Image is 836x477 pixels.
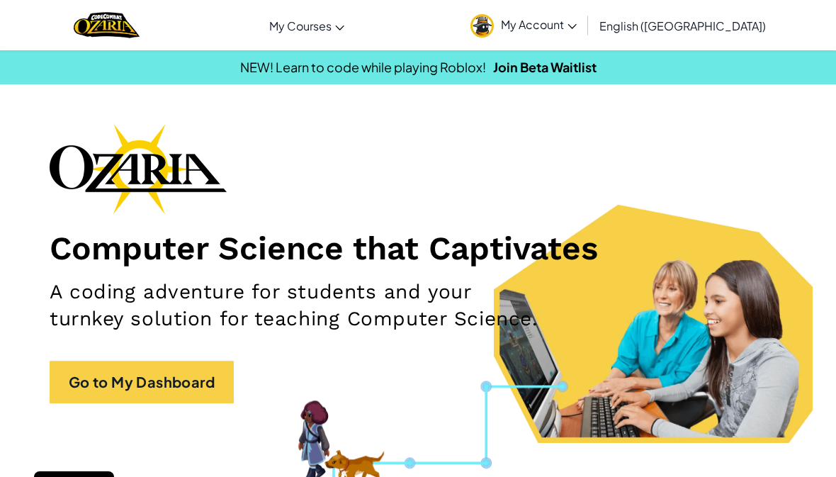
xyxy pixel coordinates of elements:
img: Ozaria branding logo [50,123,227,214]
a: My Courses [262,6,351,45]
a: Go to My Dashboard [50,361,234,403]
a: My Account [463,3,584,47]
a: Ozaria by CodeCombat logo [74,11,140,40]
h1: Computer Science that Captivates [50,228,786,268]
span: My Courses [269,18,332,33]
span: My Account [501,17,577,32]
img: Home [74,11,140,40]
h2: A coding adventure for students and your turnkey solution for teaching Computer Science. [50,279,543,332]
span: English ([GEOGRAPHIC_DATA]) [599,18,766,33]
a: Join Beta Waitlist [493,59,597,75]
a: English ([GEOGRAPHIC_DATA]) [592,6,773,45]
span: NEW! Learn to code while playing Roblox! [240,59,486,75]
img: avatar [470,14,494,38]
